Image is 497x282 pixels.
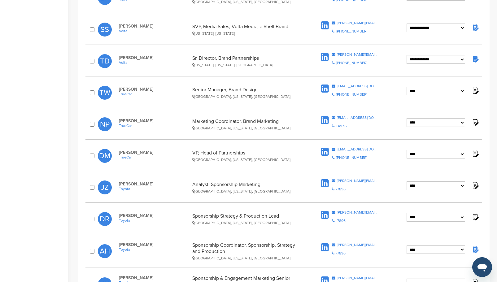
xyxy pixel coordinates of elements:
span: [PERSON_NAME] [119,213,189,218]
img: Notes fill [471,55,479,63]
a: Toyota [119,187,189,191]
span: [PERSON_NAME] [119,242,189,247]
div: [PERSON_NAME][EMAIL_ADDRESS][PERSON_NAME][DOMAIN_NAME] [337,179,378,183]
span: [PERSON_NAME] [119,275,189,280]
div: [EMAIL_ADDRESS][DOMAIN_NAME] [337,84,378,88]
div: SVP, Media Sales, Volta Media, a Shell Brand [192,24,303,36]
div: [GEOGRAPHIC_DATA], [US_STATE], [GEOGRAPHIC_DATA] [192,189,303,193]
span: NP [98,117,112,131]
div: [PHONE_NUMBER] [336,156,367,159]
a: TrueCar [119,124,189,128]
div: [GEOGRAPHIC_DATA], [US_STATE], [GEOGRAPHIC_DATA] [192,126,303,130]
img: Notes fill [471,24,479,31]
div: Marketing Coordinator, Brand Marketing [192,118,303,130]
div: [US_STATE], [US_STATE] [192,31,303,36]
div: -7896 [336,187,346,191]
span: [PERSON_NAME] [119,150,189,155]
div: -7896 [336,219,346,223]
div: [GEOGRAPHIC_DATA], [US_STATE], [GEOGRAPHIC_DATA] [192,256,303,260]
img: Notes [471,150,479,158]
span: SS [98,23,112,37]
span: DM [98,149,112,163]
img: Notes [471,87,479,94]
div: Sr. Director, Brand Partnerships [192,55,303,67]
div: [PERSON_NAME][EMAIL_ADDRESS][PERSON_NAME][DOMAIN_NAME] [337,243,378,247]
div: VP, Head of Partnerships [192,150,303,162]
div: -7896 [336,251,346,255]
a: Toyota [119,247,189,252]
a: Toyota [119,218,189,223]
div: [PHONE_NUMBER] [336,61,367,65]
div: [US_STATE], [US_STATE], [GEOGRAPHIC_DATA] [192,63,303,67]
span: [PERSON_NAME] [119,24,189,29]
div: [GEOGRAPHIC_DATA], [US_STATE], [GEOGRAPHIC_DATA] [192,221,303,225]
a: TrueCar [119,92,189,96]
span: [PERSON_NAME] [119,118,189,124]
div: Senior Manager, Brand Design [192,87,303,99]
div: Analyst, Sponsorship Marketing [192,181,303,193]
div: Sponsorship Coordinator, Sponsorship, Strategy and Production [192,242,303,260]
div: [PERSON_NAME][EMAIL_ADDRESS][PERSON_NAME][DOMAIN_NAME] [337,210,378,214]
div: [PERSON_NAME][EMAIL_ADDRESS][PERSON_NAME][DOMAIN_NAME] [337,53,378,56]
div: [GEOGRAPHIC_DATA], [US_STATE], [GEOGRAPHIC_DATA] [192,158,303,162]
div: [PERSON_NAME][EMAIL_ADDRESS][PERSON_NAME][DOMAIN_NAME] [337,21,378,25]
span: JZ [98,180,112,194]
div: +49 92 [336,124,347,128]
div: [PERSON_NAME][EMAIL_ADDRESS][PERSON_NAME][DOMAIN_NAME] [337,276,378,280]
img: Notes [471,118,479,126]
div: [EMAIL_ADDRESS][DOMAIN_NAME] [337,147,378,151]
span: TW [98,86,112,100]
a: Volta [119,29,189,33]
iframe: Button to launch messaging window [472,257,492,277]
img: Notes [471,181,479,189]
div: [EMAIL_ADDRESS][DOMAIN_NAME] [337,116,378,119]
img: Notes fill [471,245,479,253]
div: [PHONE_NUMBER] [336,29,367,33]
a: Volta [119,60,189,65]
span: [PERSON_NAME] [119,87,189,92]
span: [PERSON_NAME] [119,181,189,187]
a: TrueCar [119,155,189,159]
span: DR [98,212,112,226]
span: [PERSON_NAME] [119,55,189,60]
span: TD [98,54,112,68]
div: [GEOGRAPHIC_DATA], [US_STATE], [GEOGRAPHIC_DATA] [192,94,303,99]
div: [PHONE_NUMBER] [336,93,367,96]
img: Notes [471,213,479,221]
div: Sponsorship Strategy & Production Lead [192,213,303,225]
span: AH [98,244,112,258]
